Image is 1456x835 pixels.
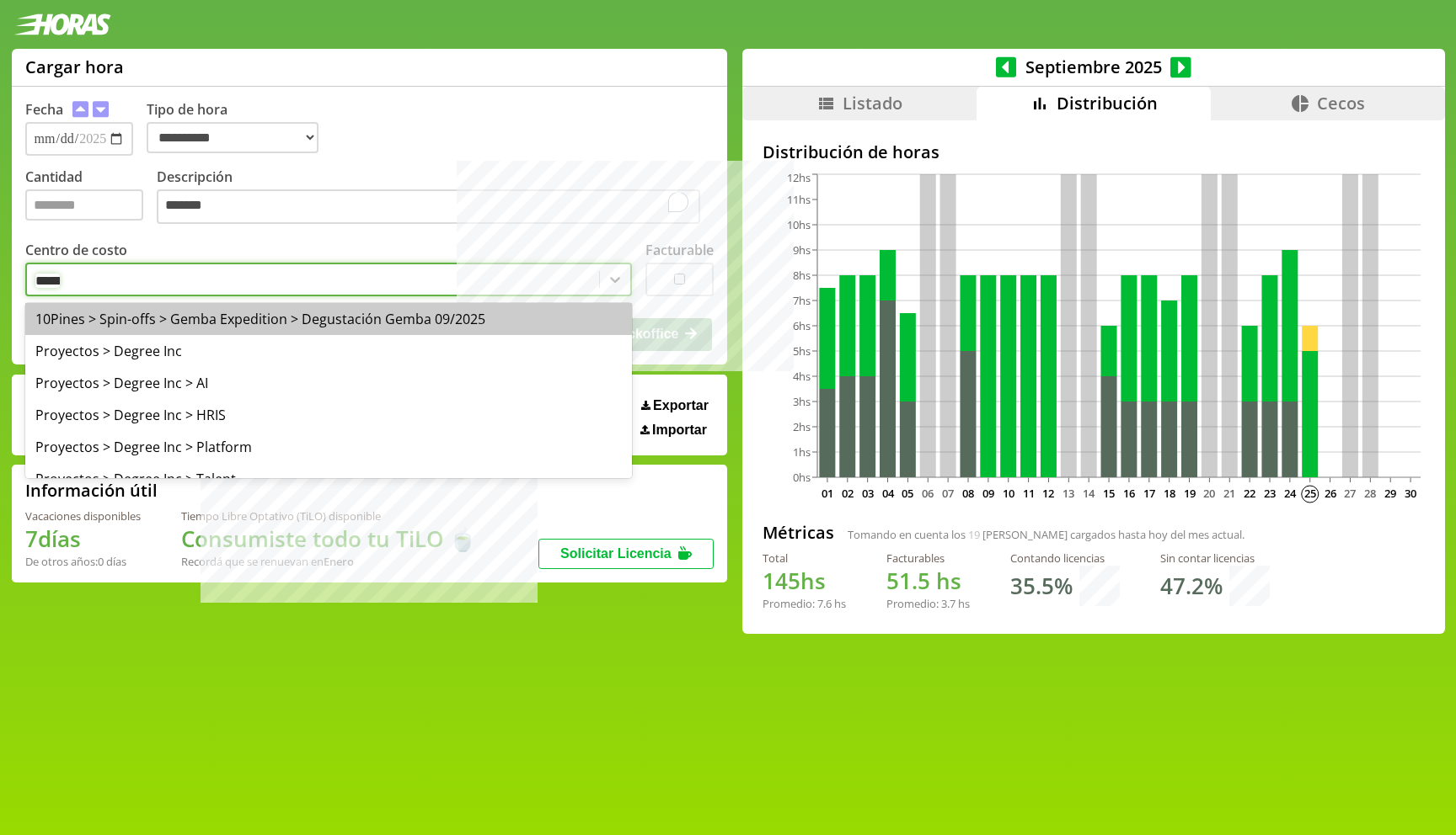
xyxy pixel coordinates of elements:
[1303,486,1315,501] text: 25
[1203,486,1215,501] text: 20
[843,92,902,114] span: Listado
[1163,486,1175,501] text: 18
[1384,486,1396,501] text: 29
[968,527,980,542] span: 19
[886,566,930,596] span: 51.5
[793,343,811,359] tspan: 5hs
[1244,486,1255,501] text: 22
[157,168,714,229] label: Descripción
[1160,550,1270,566] div: Sin contar licencias
[181,508,476,524] div: Tiempo Libre Optativo (TiLO) disponible
[181,524,476,554] h1: Consumiste todo tu TiLO 🍵
[181,554,476,569] div: Recordá que se renuevan en
[817,596,832,611] span: 7.6
[1317,92,1365,114] span: Cecos
[25,399,632,431] div: Proyectos > Degree Inc > HRIS
[1264,486,1276,501] text: 23
[538,539,714,569] button: Solicitar Licencia
[25,100,63,119] label: Fecha
[763,521,834,544] h2: Métricas
[147,122,318,153] select: Tipo de hora
[793,268,811,283] tspan: 8hs
[886,596,970,611] div: Promedio: hs
[147,100,332,156] label: Tipo de hora
[1016,56,1170,78] span: Septiembre 2025
[1022,486,1034,501] text: 11
[841,486,853,501] text: 02
[886,550,970,566] div: Facturables
[1103,486,1115,501] text: 15
[787,192,811,207] tspan: 11hs
[25,168,157,229] label: Cantidad
[763,596,846,611] div: Promedio: hs
[1364,486,1376,501] text: 28
[1405,486,1416,501] text: 30
[886,566,970,596] h1: hs
[1002,486,1014,501] text: 10
[636,397,714,414] button: Exportar
[1057,92,1158,114] span: Distribución
[902,486,913,501] text: 05
[1063,486,1074,501] text: 13
[821,486,832,501] text: 01
[25,463,632,495] div: Proyectos > Degree Inc > Talent
[793,419,811,434] tspan: 2hs
[25,241,127,259] label: Centro de costo
[922,486,934,501] text: 06
[25,508,141,524] div: Vacaciones disponibles
[1223,486,1235,501] text: 21
[787,170,811,185] tspan: 12hs
[13,13,111,35] img: logotipo
[25,367,632,399] div: Proyectos > Degree Inc > AI
[848,527,1245,542] span: Tomando en cuenta los [PERSON_NAME] cargados hasta hoy del mes actual.
[1344,486,1356,501] text: 27
[942,486,954,501] text: 07
[881,486,894,501] text: 04
[645,241,714,259] label: Facturable
[25,335,632,367] div: Proyectos > Degree Inc
[25,303,632,335] div: 10Pines > Spin-offs > Gemba Expedition > Degustación Gemba 09/2025
[793,242,811,258] tspan: 9hs
[1283,486,1296,501] text: 24
[787,217,811,232] tspan: 10hs
[653,398,709,413] span: Exportar
[763,550,846,566] div: Total
[25,431,632,463] div: Proyectos > Degree Inc > Platform
[793,318,811,333] tspan: 6hs
[1143,486,1154,501] text: 17
[324,554,354,569] b: Enero
[652,423,707,438] span: Importar
[25,189,143,221] input: Cantidad
[793,470,811,485] tspan: 0hs
[560,546,672,561] span: Solicitar Licencia
[763,141,1425,163] h2: Distribución de horas
[1042,486,1054,501] text: 12
[25,524,141,554] h1: 7 días
[157,189,700,225] textarea: To enrich screen reader interactions, please activate Accessibility in Grammarly extension settings
[1324,486,1336,501] text: 26
[1010,550,1120,566] div: Contando licencias
[793,394,811,409] tspan: 3hs
[25,56,124,78] h1: Cargar hora
[25,554,141,569] div: De otros años: 0 días
[941,596,955,611] span: 3.7
[1010,571,1073,601] h1: 35.5 %
[1083,486,1095,501] text: 14
[793,293,811,308] tspan: 7hs
[793,444,811,460] tspan: 1hs
[25,479,158,502] h2: Información útil
[982,486,993,501] text: 09
[1160,571,1223,601] h1: 47.2 %
[861,486,873,501] text: 03
[962,486,974,501] text: 08
[1122,486,1134,501] text: 16
[793,369,811,384] tspan: 4hs
[763,566,846,596] h1: hs
[763,566,800,596] span: 145
[1183,486,1195,501] text: 19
